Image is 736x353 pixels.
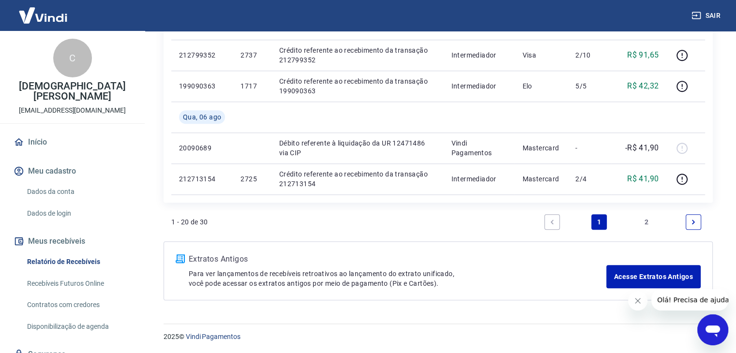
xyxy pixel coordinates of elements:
p: Mastercard [522,143,560,153]
a: Acesse Extratos Antigos [606,265,701,288]
a: Relatório de Recebíveis [23,252,133,272]
span: Olá! Precisa de ajuda? [6,7,81,15]
a: Page 2 [639,214,654,230]
iframe: Botão para abrir a janela de mensagens [697,314,728,345]
p: 212799352 [179,50,225,60]
ul: Pagination [541,210,705,234]
a: Vindi Pagamentos [186,333,240,340]
p: Vindi Pagamentos [451,138,507,158]
p: [EMAIL_ADDRESS][DOMAIN_NAME] [19,105,126,116]
p: 2737 [240,50,263,60]
a: Disponibilização de agenda [23,317,133,337]
p: 2025 © [164,332,713,342]
button: Sair [690,7,724,25]
p: 2/4 [575,174,604,184]
iframe: Mensagem da empresa [651,289,728,310]
span: Qua, 06 ago [183,112,221,122]
a: Dados de login [23,204,133,223]
p: R$ 42,32 [627,80,659,92]
iframe: Fechar mensagem [628,291,647,310]
p: Débito referente à liquidação da UR 12471486 via CIP [279,138,436,158]
p: 212713154 [179,174,225,184]
img: ícone [176,254,185,263]
p: Crédito referente ao recebimento da transação 212799352 [279,45,436,65]
p: 20090689 [179,143,225,153]
a: Recebíveis Futuros Online [23,274,133,294]
p: [DEMOGRAPHIC_DATA][PERSON_NAME] [8,81,137,102]
p: Intermediador [451,81,507,91]
p: R$ 91,65 [627,49,659,61]
a: Previous page [544,214,560,230]
p: - [575,143,604,153]
p: Extratos Antigos [189,253,606,265]
a: Page 1 is your current page [591,214,607,230]
p: Crédito referente ao recebimento da transação 199090363 [279,76,436,96]
button: Meus recebíveis [12,231,133,252]
p: 1 - 20 de 30 [171,217,208,227]
p: 199090363 [179,81,225,91]
p: Elo [522,81,560,91]
a: Next page [686,214,701,230]
p: 2/10 [575,50,604,60]
p: Visa [522,50,560,60]
a: Início [12,132,133,153]
div: C [53,39,92,77]
p: 2725 [240,174,263,184]
img: Vindi [12,0,75,30]
p: Intermediador [451,50,507,60]
a: Contratos com credores [23,295,133,315]
a: Dados da conta [23,182,133,202]
p: -R$ 41,90 [625,142,659,154]
p: Mastercard [522,174,560,184]
p: 5/5 [575,81,604,91]
p: Intermediador [451,174,507,184]
p: Crédito referente ao recebimento da transação 212713154 [279,169,436,189]
p: 1717 [240,81,263,91]
button: Meu cadastro [12,161,133,182]
p: R$ 41,90 [627,173,659,185]
p: Para ver lançamentos de recebíveis retroativos ao lançamento do extrato unificado, você pode aces... [189,269,606,288]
